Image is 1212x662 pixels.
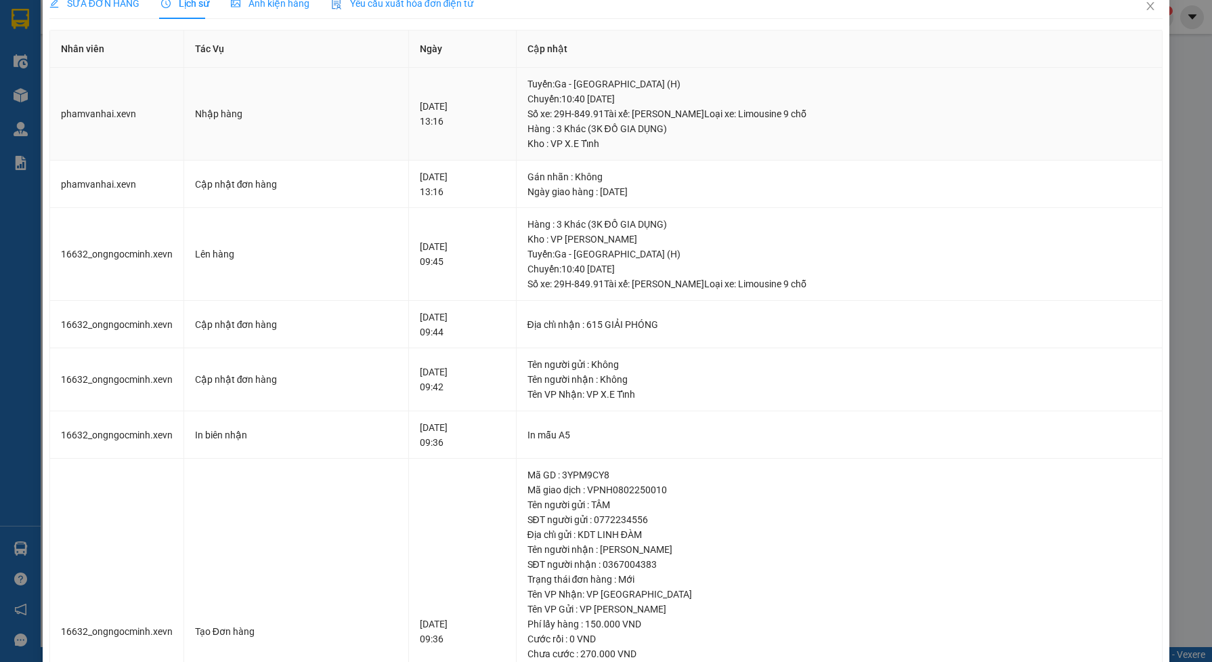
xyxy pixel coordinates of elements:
[195,247,397,262] div: Lên hàng
[195,317,397,332] div: Cập nhật đơn hàng
[527,77,1152,121] div: Tuyến : Ga - [GEOGRAPHIC_DATA] (H) Chuyến: 10:40 [DATE] Số xe: 29H-849.91 Tài xế: [PERSON_NAME] L...
[527,617,1152,632] div: Phí lấy hàng : 150.000 VND
[50,68,184,161] td: phamvanhai.xevn
[527,646,1152,661] div: Chưa cước : 270.000 VND
[527,372,1152,387] div: Tên người nhận : Không
[50,348,184,411] td: 16632_ongngocminh.xevn
[50,208,184,301] td: 16632_ongngocminh.xevn
[527,557,1152,572] div: SĐT người nhận : 0367004383
[527,632,1152,646] div: Cước rồi : 0 VND
[517,30,1163,68] th: Cập nhật
[420,239,505,269] div: [DATE] 09:45
[527,587,1152,602] div: Tên VP Nhận: VP [GEOGRAPHIC_DATA]
[1145,1,1156,12] span: close
[420,420,505,450] div: [DATE] 09:36
[409,30,517,68] th: Ngày
[527,136,1152,151] div: Kho : VP X.E Tỉnh
[527,121,1152,136] div: Hàng : 3 Khác (3K ĐỒ GIA DỤNG)
[420,169,505,199] div: [DATE] 13:16
[195,177,397,192] div: Cập nhật đơn hàng
[527,542,1152,557] div: Tên người nhận : [PERSON_NAME]
[420,617,505,646] div: [DATE] 09:36
[420,365,505,394] div: [DATE] 09:42
[527,428,1152,442] div: In mẫu A5
[50,30,184,68] th: Nhân viên
[527,512,1152,527] div: SĐT người gửi : 0772234556
[195,624,397,639] div: Tạo Đơn hàng
[527,357,1152,372] div: Tên người gửi : Không
[527,217,1152,232] div: Hàng : 3 Khác (3K ĐỒ GIA DỤNG)
[184,30,409,68] th: Tác Vụ
[527,387,1152,402] div: Tên VP Nhận: VP X.E Tỉnh
[195,372,397,387] div: Cập nhật đơn hàng
[195,106,397,121] div: Nhập hàng
[527,468,1152,482] div: Mã GD : 3YPM9CY8
[527,247,1152,291] div: Tuyến : Ga - [GEOGRAPHIC_DATA] (H) Chuyến: 10:40 [DATE] Số xe: 29H-849.91 Tài xế: [PERSON_NAME] L...
[527,169,1152,184] div: Gán nhãn : Không
[420,99,505,129] div: [DATE] 13:16
[50,411,184,459] td: 16632_ongngocminh.xevn
[420,310,505,339] div: [DATE] 09:44
[527,317,1152,332] div: Địa chỉ nhận : 615 GIẢI PHÓNG
[527,482,1152,497] div: Mã giao dịch : VPNH0802250010
[50,301,184,349] td: 16632_ongngocminh.xevn
[527,602,1152,617] div: Tên VP Gửi : VP [PERSON_NAME]
[50,161,184,209] td: phamvanhai.xevn
[527,527,1152,542] div: Địa chỉ gửi : KDT LINH ĐÀM
[195,428,397,442] div: In biên nhận
[527,497,1152,512] div: Tên người gửi : TÂM
[527,184,1152,199] div: Ngày giao hàng : [DATE]
[527,572,1152,587] div: Trạng thái đơn hàng : Mới
[527,232,1152,247] div: Kho : VP [PERSON_NAME]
